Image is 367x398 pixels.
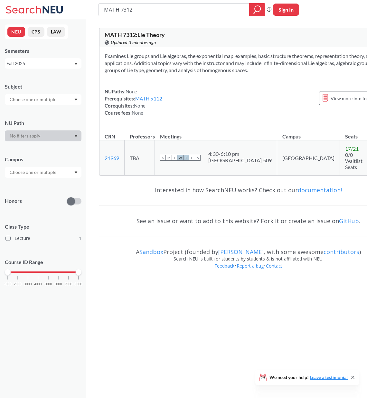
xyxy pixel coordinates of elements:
[111,39,156,46] span: Updated 3 minutes ago
[105,31,165,38] span: MATH 7312 : Lie Theory
[28,27,44,37] button: CPS
[177,155,183,161] span: W
[298,186,342,194] a: documentation!
[103,4,245,15] input: Class, professor, course number, "phrase"
[6,168,61,176] input: Choose one or multiple
[7,27,25,37] button: NEU
[5,259,81,266] p: Course ID Range
[135,96,162,101] a: MATH 5112
[79,235,81,242] span: 1
[65,282,72,286] span: 7000
[310,374,348,380] a: Leave a testimonial
[5,58,81,69] div: Fall 2025Dropdown arrow
[339,217,359,225] a: GitHub
[236,263,264,269] a: Report a bug
[218,248,264,256] a: [PERSON_NAME]
[125,140,155,175] td: TBA
[5,47,81,54] div: Semesters
[160,155,166,161] span: S
[249,3,265,16] div: magnifying glass
[266,263,283,269] a: Contact
[5,119,81,127] div: NU Path
[5,130,81,141] div: Dropdown arrow
[74,63,78,65] svg: Dropdown arrow
[324,248,359,256] a: contributors
[14,282,22,286] span: 2000
[126,89,137,94] span: None
[5,83,81,90] div: Subject
[34,282,42,286] span: 4000
[132,110,143,116] span: None
[24,282,32,286] span: 3000
[5,156,81,163] div: Campus
[277,140,340,175] td: [GEOGRAPHIC_DATA]
[6,60,74,67] div: Fall 2025
[54,282,62,286] span: 6000
[47,27,65,37] button: LAW
[345,146,359,152] span: 17 / 21
[74,135,78,137] svg: Dropdown arrow
[155,127,277,140] th: Meetings
[195,155,201,161] span: S
[269,375,348,380] span: We need your help!
[172,155,177,161] span: T
[183,155,189,161] span: T
[5,94,81,105] div: Dropdown arrow
[5,167,81,178] div: Dropdown arrow
[273,4,299,16] button: Sign In
[105,88,162,116] div: NUPaths: Prerequisites: Corequisites: Course fees:
[75,282,82,286] span: 8000
[208,151,272,157] div: 4:30 - 6:10 pm
[134,103,146,109] span: None
[105,155,119,161] a: 21969
[5,197,22,205] p: Honors
[5,234,81,242] label: Lecture
[139,248,163,256] a: Sandbox
[74,171,78,174] svg: Dropdown arrow
[166,155,172,161] span: M
[5,223,81,230] span: Class Type
[253,5,261,14] svg: magnifying glass
[189,155,195,161] span: F
[125,127,155,140] th: Professors
[277,127,340,140] th: Campus
[208,157,272,164] div: [GEOGRAPHIC_DATA] 509
[4,282,12,286] span: 1000
[74,99,78,101] svg: Dropdown arrow
[214,263,235,269] a: Feedback
[6,96,61,103] input: Choose one or multiple
[345,152,362,170] span: 0/0 Waitlist Seats
[105,133,115,140] div: CRN
[44,282,52,286] span: 5000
